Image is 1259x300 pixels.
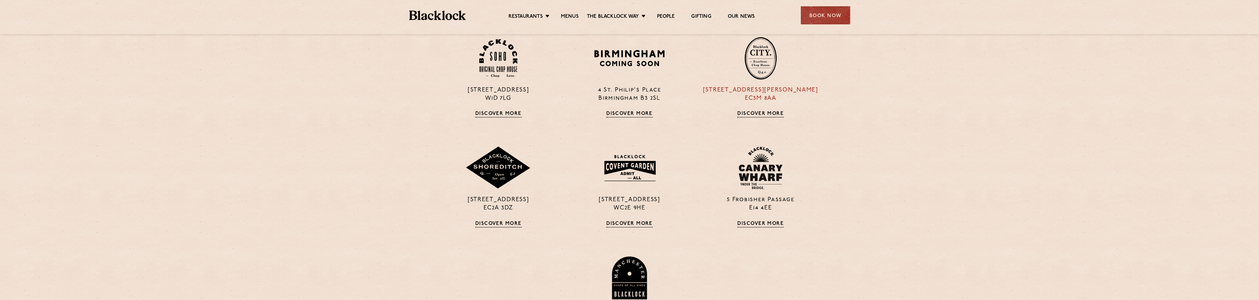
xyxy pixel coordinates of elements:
a: Discover More [606,221,653,228]
p: 5 Frobisher Passage E14 4EE [700,196,821,212]
a: Discover More [737,111,784,118]
img: BL_CW_Logo_Website.svg [739,147,783,189]
p: [STREET_ADDRESS] W1D 7LG [438,86,559,103]
div: Book Now [801,6,850,24]
img: Soho-stamp-default.svg [479,39,517,78]
img: BL_Textured_Logo-footer-cropped.svg [409,11,466,20]
a: Discover More [737,221,784,228]
a: People [657,14,675,21]
p: [STREET_ADDRESS][PERSON_NAME] EC3M 8AA [700,86,821,103]
a: Discover More [475,221,522,228]
a: Gifting [691,14,711,21]
img: BIRMINGHAM-P22_-e1747915156957.png [593,48,666,68]
img: City-stamp-default.svg [745,37,777,80]
a: The Blacklock Way [587,14,639,21]
a: Restaurants [509,14,543,21]
p: [STREET_ADDRESS] WC2E 9HE [569,196,690,212]
a: Discover More [475,111,522,118]
a: Our News [728,14,755,21]
img: BLA_1470_CoventGarden_Website_Solid.svg [598,151,661,185]
p: 4 St. Philip's Place Birmingham B3 2SL [569,86,690,103]
img: BL_Manchester_Logo-bleed.png [611,257,648,299]
img: Shoreditch-stamp-v2-default.svg [465,147,531,189]
a: Menus [561,14,579,21]
a: Discover More [606,111,653,118]
p: [STREET_ADDRESS] EC2A 3DZ [438,196,559,212]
